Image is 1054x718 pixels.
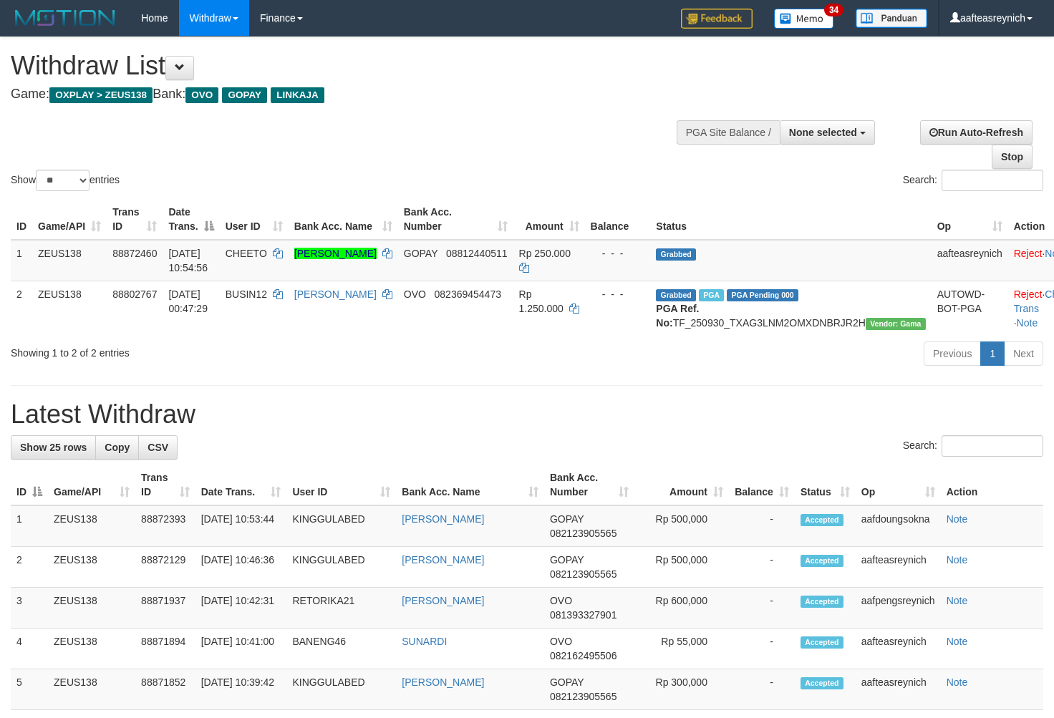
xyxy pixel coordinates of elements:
th: Bank Acc. Number: activate to sort column ascending [398,199,513,240]
td: [DATE] 10:42:31 [195,588,287,629]
div: PGA Site Balance / [677,120,780,145]
td: 2 [11,281,32,336]
span: Copy 082123905565 to clipboard [550,528,617,539]
a: 1 [980,341,1005,366]
span: [DATE] 10:54:56 [168,248,208,273]
td: 1 [11,505,48,547]
span: GOPAY [550,554,584,566]
td: Rp 600,000 [634,588,729,629]
a: SUNARDI [402,636,447,647]
span: OVO [404,288,426,300]
td: Rp 300,000 [634,669,729,710]
td: 88871937 [135,588,195,629]
th: Amount: activate to sort column ascending [513,199,585,240]
td: [DATE] 10:46:36 [195,547,287,588]
span: OXPLAY > ZEUS138 [49,87,153,103]
a: Run Auto-Refresh [920,120,1033,145]
label: Search: [903,435,1043,457]
th: Op: activate to sort column ascending [856,465,941,505]
span: 34 [824,4,843,16]
td: 5 [11,669,48,710]
td: KINGGULABED [286,547,396,588]
img: MOTION_logo.png [11,7,120,29]
td: ZEUS138 [48,588,135,629]
span: CSV [148,442,168,453]
th: Bank Acc. Name: activate to sort column ascending [396,465,544,505]
td: aafdoungsokna [856,505,941,547]
a: Note [947,595,968,606]
th: Balance: activate to sort column ascending [729,465,795,505]
td: aafteasreynich [856,547,941,588]
td: Rp 500,000 [634,505,729,547]
span: GOPAY [550,676,584,688]
span: OVO [550,595,572,606]
div: - - - [591,287,645,301]
span: OVO [550,636,572,647]
td: 4 [11,629,48,669]
th: Status: activate to sort column ascending [795,465,856,505]
span: BUSIN12 [226,288,267,300]
a: Note [947,676,968,688]
td: aafteasreynich [932,240,1008,281]
h1: Latest Withdraw [11,400,1043,429]
a: [PERSON_NAME] [294,248,377,259]
th: Game/API: activate to sort column ascending [48,465,135,505]
td: - [729,669,795,710]
span: Copy 082123905565 to clipboard [550,568,617,580]
a: CSV [138,435,178,460]
span: Show 25 rows [20,442,87,453]
span: Copy 082162495506 to clipboard [550,650,617,661]
input: Search: [942,435,1043,457]
td: 88872393 [135,505,195,547]
td: aafteasreynich [856,629,941,669]
span: CHEETO [226,248,267,259]
span: Rp 250.000 [519,248,571,259]
td: - [729,588,795,629]
td: - [729,629,795,669]
span: Grabbed [656,289,696,301]
th: Date Trans.: activate to sort column descending [163,199,219,240]
th: Bank Acc. Name: activate to sort column ascending [289,199,398,240]
span: Copy 081393327901 to clipboard [550,609,617,621]
button: None selected [780,120,875,145]
a: Copy [95,435,139,460]
td: RETORIKA21 [286,588,396,629]
a: Next [1004,341,1043,366]
img: panduan.png [856,9,927,28]
a: [PERSON_NAME] [294,288,377,300]
th: User ID: activate to sort column ascending [220,199,289,240]
a: Previous [924,341,981,366]
td: KINGGULABED [286,669,396,710]
a: Show 25 rows [11,435,96,460]
td: 88871894 [135,629,195,669]
span: 88802767 [112,288,157,300]
label: Show entries [11,170,120,191]
td: aafpengsreynich [856,588,941,629]
span: Accepted [801,636,843,649]
a: [PERSON_NAME] [402,554,484,566]
span: [DATE] 00:47:29 [168,288,208,314]
span: Accepted [801,555,843,567]
th: Balance [585,199,651,240]
span: Vendor URL: https://trx31.1velocity.biz [866,318,926,330]
a: [PERSON_NAME] [402,676,484,688]
td: ZEUS138 [32,281,107,336]
th: Trans ID: activate to sort column ascending [135,465,195,505]
span: OVO [185,87,218,103]
span: Accepted [801,596,843,608]
td: - [729,505,795,547]
img: Button%20Memo.svg [774,9,834,29]
td: Rp 55,000 [634,629,729,669]
th: Op: activate to sort column ascending [932,199,1008,240]
input: Search: [942,170,1043,191]
a: Note [947,554,968,566]
span: GOPAY [550,513,584,525]
span: Accepted [801,514,843,526]
td: BANENG46 [286,629,396,669]
a: Note [1017,317,1038,329]
td: 3 [11,588,48,629]
td: KINGGULABED [286,505,396,547]
span: PGA Pending [727,289,798,301]
h4: Game: Bank: [11,87,688,102]
td: Rp 500,000 [634,547,729,588]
